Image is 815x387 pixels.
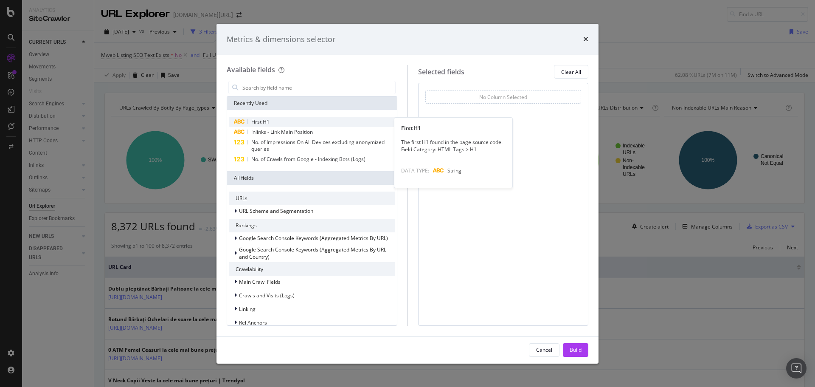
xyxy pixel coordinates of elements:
span: URL Scheme and Segmentation [239,207,313,215]
div: All fields [227,171,397,185]
div: Selected fields [418,67,464,77]
span: DATA TYPE: [401,167,429,174]
span: Inlinks - Link Main Position [251,128,313,136]
span: Linking [239,305,256,313]
button: Clear All [554,65,588,79]
span: Google Search Console Keywords (Aggregated Metrics By URL and Country) [239,246,386,260]
div: URLs [229,192,395,205]
div: Clear All [561,68,581,76]
span: Google Search Console Keywords (Aggregated Metrics By URL) [239,234,388,242]
span: Crawls and Visits (Logs) [239,292,295,299]
button: Cancel [529,343,559,357]
div: Open Intercom Messenger [786,358,807,379]
div: No Column Selected [479,93,527,101]
div: modal [216,24,599,364]
button: Build [563,343,588,357]
span: String [447,167,461,174]
div: Cancel [536,346,552,353]
div: First H1 [394,124,512,132]
div: Available fields [227,65,275,74]
span: Rel Anchors [239,319,267,326]
div: times [583,34,588,45]
span: No. of Crawls from Google - Indexing Bots (Logs) [251,155,365,163]
div: Rankings [229,219,395,232]
div: Metrics & dimensions selector [227,34,335,45]
input: Search by field name [242,81,395,94]
div: The first H1 found in the page source code. Field Category: HTML Tags > H1 [394,138,512,153]
span: No. of Impressions On All Devices excluding anonymized queries [251,138,385,153]
div: Recently Used [227,96,397,110]
div: Build [570,346,582,353]
span: Main Crawl Fields [239,278,281,285]
span: First H1 [251,118,270,125]
div: Crawlability [229,262,395,276]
